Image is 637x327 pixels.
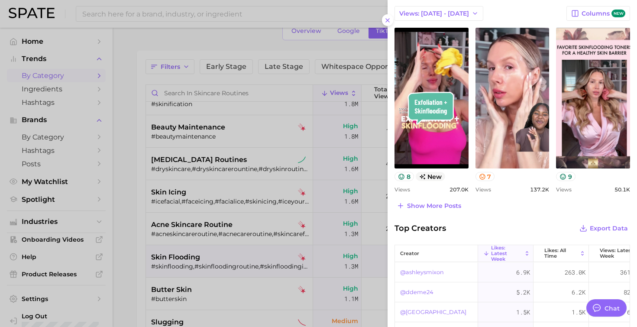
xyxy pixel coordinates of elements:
[582,10,625,18] span: Columns
[516,287,530,298] span: 5.2k
[556,172,576,181] button: 9
[416,172,446,181] span: new
[530,186,549,193] span: 137.2k
[399,10,469,17] span: Views: [DATE] - [DATE]
[475,172,495,181] button: 7
[611,10,625,18] span: new
[400,287,433,298] a: @ddeme24
[400,267,444,278] a: @ashleysmixon
[394,6,483,21] button: Views: [DATE] - [DATE]
[449,186,469,193] span: 207.0k
[566,6,630,21] button: Columnsnew
[600,248,633,259] span: Views: Latest Week
[394,200,463,212] button: Show more posts
[516,267,530,278] span: 6.9k
[394,186,410,193] span: Views
[478,245,534,262] button: Likes: Latest Week
[516,307,530,317] span: 1.5k
[544,248,578,259] span: Likes: All Time
[572,287,585,298] span: 6.2k
[577,222,630,234] button: Export Data
[590,225,628,232] span: Export Data
[565,267,585,278] span: 263.0k
[400,307,466,317] a: @[GEOGRAPHIC_DATA]
[400,251,419,256] span: creator
[556,186,572,193] span: Views
[614,186,630,193] span: 50.1k
[534,245,589,262] button: Likes: All Time
[407,202,461,210] span: Show more posts
[475,186,491,193] span: Views
[572,307,585,317] span: 1.5k
[394,222,446,234] span: Top Creators
[491,245,522,262] span: Likes: Latest Week
[394,172,414,181] button: 8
